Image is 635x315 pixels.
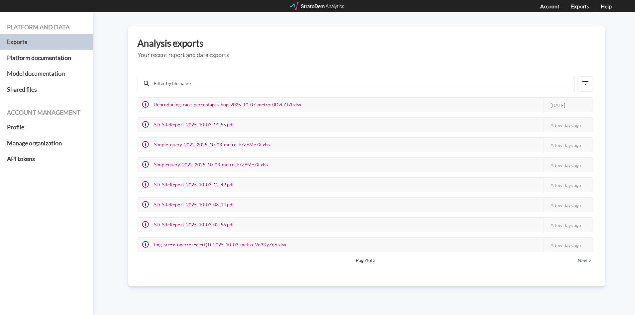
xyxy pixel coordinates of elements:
div: img_src=x_onerror=alert(1)_2025_10_03_metro_Vq3KyZq6.xlsx [138,238,291,252]
div: A few days ago [543,238,593,253]
div: A few days ago [543,138,593,153]
div: A few days ago [543,218,593,233]
a: Profile [7,119,86,135]
a: Help [601,3,612,9]
span: Page 1 of 3 [161,257,570,264]
div: SD_SiteReport_2025_10_03_02_56.pdf [138,218,239,232]
button: Next > [576,257,593,264]
a: Account [540,3,559,9]
a: Model documentation [7,66,86,82]
div: SD_SiteReport_2025_10_03_03_14.pdf [138,198,239,212]
h3: Analysis exports [137,38,596,48]
h5: Your recent report and data exports [137,52,596,58]
a: Exports [7,34,86,50]
a: Shared files [7,82,86,98]
div: SD_SiteReport_2025_10_03_14_55.pdf [138,118,239,132]
div: SD_SiteReport_2025_10_03_12_49.pdf [138,178,239,192]
div: A few days ago [543,178,593,193]
div: Simplequery_2022_2025_10_03_metro_k7Z6Me7X.xlsx [138,158,273,172]
div: Reproducing_race_percentages_bug_2025_10_07_metro_0DvLZJ7l.xlsx [138,98,306,112]
div: A few days ago [543,198,593,213]
div: [DATE] [543,98,593,113]
div: A few days ago [543,118,593,133]
input: Filter by file name [153,80,566,87]
a: Exports [571,3,589,9]
div: Simple_query_2022_2025_10_03_metro_k7Z6Me7X.xlsx [138,138,275,152]
h4: Platform and data [7,24,86,31]
a: Platform documentation [7,50,86,66]
a: Manage organization [7,135,86,151]
h4: Account management [7,109,86,116]
div: A few days ago [543,158,593,173]
a: API tokens [7,151,86,167]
